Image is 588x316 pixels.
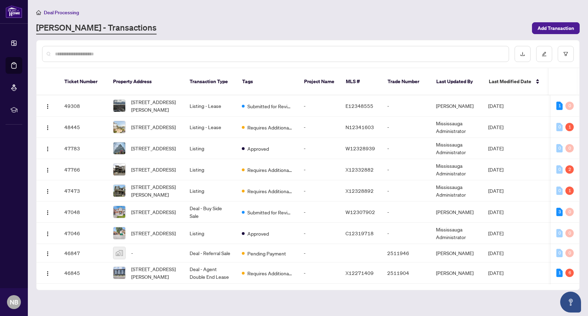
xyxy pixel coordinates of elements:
[382,117,430,138] td: -
[45,189,50,194] img: Logo
[59,138,108,159] td: 47783
[59,68,108,95] th: Ticket Number
[59,117,108,138] td: 48445
[556,102,563,110] div: 1
[45,104,50,109] img: Logo
[184,284,236,305] td: Listing - Lease
[59,223,108,244] td: 47046
[430,138,483,159] td: Mississauga Administrator
[430,95,483,117] td: [PERSON_NAME]
[489,78,531,85] span: Last Modified Date
[131,144,176,152] span: [STREET_ADDRESS]
[45,271,50,276] img: Logo
[113,185,125,197] img: thumbnail-img
[247,187,293,195] span: Requires Additional Docs
[59,95,108,117] td: 49308
[42,206,53,218] button: Logo
[247,250,286,257] span: Pending Payment
[345,124,374,130] span: N12341603
[298,223,340,244] td: -
[184,180,236,202] td: Listing
[42,100,53,111] button: Logo
[184,117,236,138] td: Listing - Lease
[563,52,568,56] span: filter
[42,185,53,196] button: Logo
[488,103,503,109] span: [DATE]
[298,159,340,180] td: -
[298,138,340,159] td: -
[532,22,580,34] button: Add Transaction
[345,270,374,276] span: X12271409
[345,145,375,151] span: W12328939
[538,23,574,34] span: Add Transaction
[131,208,176,216] span: [STREET_ADDRESS]
[42,143,53,154] button: Logo
[42,267,53,278] button: Logo
[113,142,125,154] img: thumbnail-img
[430,159,483,180] td: Mississauga Administrator
[565,144,574,152] div: 0
[237,68,299,95] th: Tags
[113,227,125,239] img: thumbnail-img
[298,202,340,223] td: -
[430,180,483,202] td: Mississauga Administrator
[247,269,293,277] span: Requires Additional Docs
[45,210,50,215] img: Logo
[382,244,430,262] td: 2511946
[36,10,41,15] span: home
[382,284,430,305] td: -
[560,292,581,313] button: Open asap
[131,183,178,198] span: [STREET_ADDRESS][PERSON_NAME]
[298,117,340,138] td: -
[556,249,563,257] div: 0
[42,247,53,259] button: Logo
[59,262,108,284] td: 46845
[298,262,340,284] td: -
[131,249,133,257] span: -
[45,146,50,152] img: Logo
[184,223,236,244] td: Listing
[184,202,236,223] td: Deal - Buy Side Sale
[488,230,503,236] span: [DATE]
[556,165,563,174] div: 0
[382,180,430,202] td: -
[382,138,430,159] td: -
[113,267,125,279] img: thumbnail-img
[59,202,108,223] td: 47048
[45,125,50,131] img: Logo
[247,230,269,237] span: Approved
[45,167,50,173] img: Logo
[430,223,483,244] td: Mississauga Administrator
[298,244,340,262] td: -
[45,231,50,237] img: Logo
[382,95,430,117] td: -
[382,223,430,244] td: -
[565,102,574,110] div: 0
[184,138,236,159] td: Listing
[382,262,430,284] td: 2511904
[345,188,374,194] span: X12328892
[431,68,483,95] th: Last Updated By
[59,284,108,305] td: 46844
[488,188,503,194] span: [DATE]
[36,22,157,34] a: [PERSON_NAME] - Transactions
[184,68,237,95] th: Transaction Type
[113,100,125,112] img: thumbnail-img
[488,270,503,276] span: [DATE]
[542,52,547,56] span: edit
[59,244,108,262] td: 46847
[483,68,546,95] th: Last Modified Date
[558,46,574,62] button: filter
[556,123,563,131] div: 0
[184,262,236,284] td: Deal - Agent Double End Lease
[565,269,574,277] div: 6
[113,206,125,218] img: thumbnail-img
[113,164,125,175] img: thumbnail-img
[556,208,563,216] div: 3
[565,187,574,195] div: 1
[565,123,574,131] div: 1
[42,121,53,133] button: Logo
[247,208,293,216] span: Submitted for Review
[556,269,563,277] div: 1
[546,68,588,95] th: Created By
